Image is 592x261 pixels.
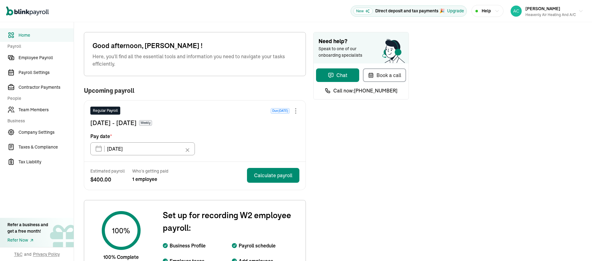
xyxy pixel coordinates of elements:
[319,46,371,59] span: Speak to one of our onboarding specialists
[6,2,49,20] nav: Global
[103,253,139,261] span: 100% Complete
[14,251,23,257] span: T&C
[316,68,359,82] button: Chat
[18,129,74,136] span: Company Settings
[508,3,586,19] button: [PERSON_NAME]Heavenly air Heating and a/c
[92,41,297,51] span: Good afternoon, [PERSON_NAME] !
[18,55,74,61] span: Employee Payroll
[18,84,74,91] span: Contractor Payments
[319,37,404,46] span: Need help?
[447,8,464,14] button: Upgrade
[132,168,168,174] span: Who’s getting paid
[7,118,70,124] span: Business
[239,242,276,249] span: Payroll schedule
[7,43,70,50] span: Payroll
[271,108,290,114] span: Due [DATE]
[84,87,134,94] span: Upcoming payroll
[90,118,137,128] span: [DATE] - [DATE]
[363,68,406,82] button: Book a call
[328,71,347,79] div: Chat
[93,108,118,113] span: Regular Payroll
[170,242,206,249] span: Business Profile
[454,13,592,261] iframe: Chat Widget
[90,133,112,140] span: Pay date
[18,32,74,39] span: Home
[525,6,560,11] span: [PERSON_NAME]
[139,120,152,126] span: Weekly
[368,71,401,79] div: Book a call
[471,5,504,17] button: Help
[90,175,125,184] span: $ 400.00
[33,251,60,257] span: Privacy Policy
[7,237,48,243] a: Refer Now
[92,53,297,67] span: Here, you'll find all the essential tools and information you need to navigate your tasks efficie...
[333,87,397,94] span: Call now: [PHONE_NUMBER]
[7,95,70,102] span: People
[525,12,576,18] div: Heavenly air Heating and a/c
[18,107,74,113] span: Team Members
[247,168,299,183] button: Calculate payroll
[18,69,74,76] span: Payroll Settings
[353,8,373,14] span: New
[90,168,125,174] span: Estimated payroll
[375,8,445,14] p: Direct deposit and tax payments 🎉
[7,222,48,234] div: Refer a business and get a free month!
[163,209,301,234] span: Set up for recording W2 employee payroll:
[18,159,74,165] span: Tax Liability
[482,8,491,14] span: Help
[18,144,74,150] span: Taxes & Compliance
[90,142,195,155] input: XX/XX/XX
[132,175,168,183] span: 1 employee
